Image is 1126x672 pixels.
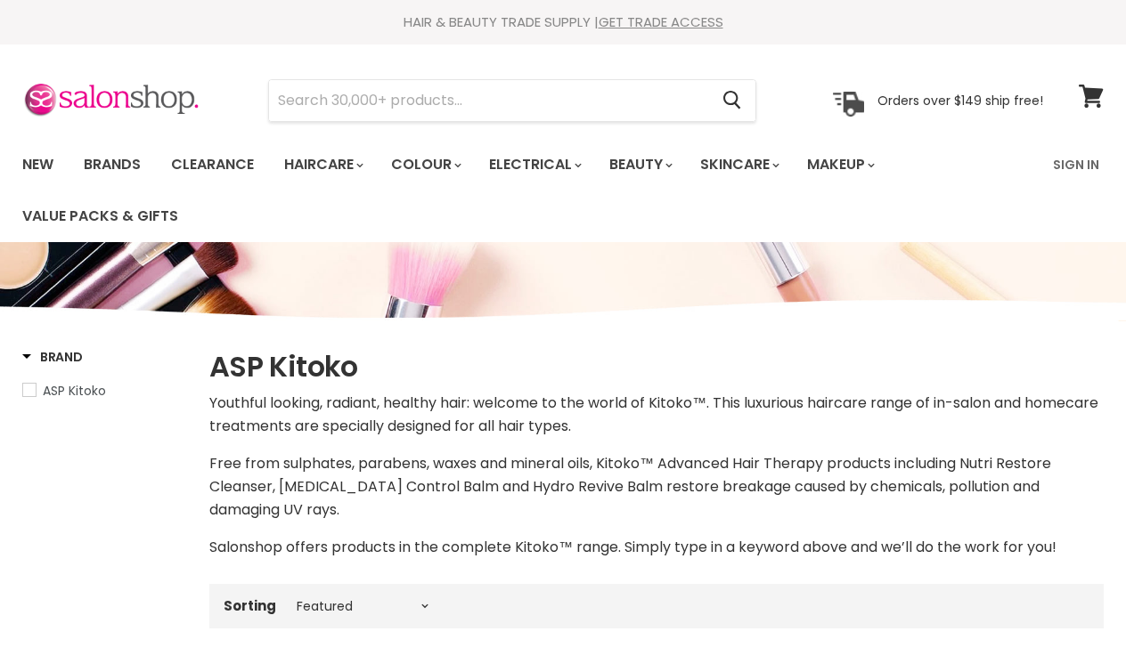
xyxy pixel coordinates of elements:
a: Makeup [794,146,885,183]
p: Orders over $149 ship free! [877,92,1043,108]
ul: Main menu [9,139,1042,242]
p: Salonshop offers products in the complete Kitoko™ range. Simply type in a keyword above and we’ll... [209,536,1104,559]
a: Value Packs & Gifts [9,198,192,235]
a: Beauty [596,146,683,183]
a: New [9,146,67,183]
a: Clearance [158,146,267,183]
a: Colour [378,146,472,183]
form: Product [268,79,756,122]
a: Haircare [271,146,374,183]
a: Electrical [476,146,592,183]
a: ASP Kitoko [22,381,187,401]
a: Skincare [687,146,790,183]
button: Search [708,80,755,121]
span: ASP Kitoko [43,382,106,400]
input: Search [269,80,708,121]
h1: ASP Kitoko [209,348,1104,385]
a: Sign In [1042,146,1110,183]
p: Youthful looking, radiant, healthy hair: welcome to the world of Kitoko™. This luxurious haircare... [209,392,1104,438]
label: Sorting [224,598,276,613]
h3: Brand [22,348,83,366]
a: GET TRADE ACCESS [599,12,723,31]
a: Brands [70,146,154,183]
p: Free from sulphates, parabens, waxes and mineral oils, Kitoko™ Advanced Hair Therapy products inc... [209,452,1104,522]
